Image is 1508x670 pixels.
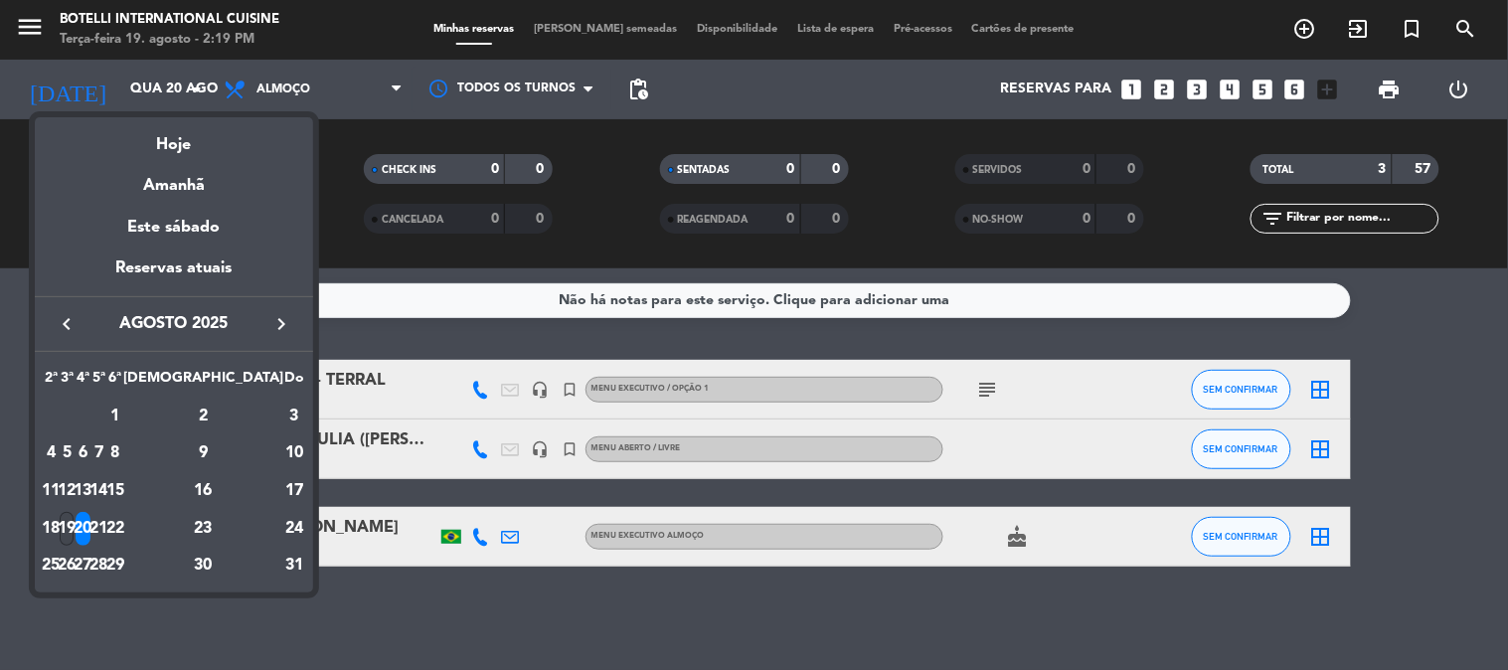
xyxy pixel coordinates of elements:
div: 28 [91,549,106,583]
div: 30 [131,549,275,583]
div: 2 [131,400,275,433]
div: 20 [76,512,90,546]
th: Domingo [283,367,305,398]
button: keyboard_arrow_right [263,311,299,337]
td: 12 de agosto de 2025 [59,472,75,510]
div: 16 [131,474,275,508]
td: 4 de agosto de 2025 [43,434,59,472]
td: 3 de agosto de 2025 [283,398,305,435]
th: Terça-feira [59,367,75,398]
button: keyboard_arrow_left [49,311,84,337]
td: 21 de agosto de 2025 [90,510,106,548]
td: 9 de agosto de 2025 [123,434,283,472]
div: Amanhã [35,158,313,199]
div: 23 [131,512,275,546]
td: 19 de agosto de 2025 [59,510,75,548]
div: 6 [76,436,90,470]
td: 5 de agosto de 2025 [59,434,75,472]
td: 25 de agosto de 2025 [43,547,59,585]
div: 9 [131,436,275,470]
th: Sábado [123,367,283,398]
div: 5 [60,436,75,470]
td: 8 de agosto de 2025 [107,434,123,472]
div: 3 [284,400,304,433]
td: 22 de agosto de 2025 [107,510,123,548]
td: AGO [43,398,107,435]
div: 12 [60,474,75,508]
i: keyboard_arrow_right [269,312,293,336]
div: 17 [284,474,304,508]
div: 11 [44,474,59,508]
div: 14 [91,474,106,508]
div: 25 [44,549,59,583]
div: 24 [284,512,304,546]
div: 15 [107,474,122,508]
td: 1 de agosto de 2025 [107,398,123,435]
td: 13 de agosto de 2025 [75,472,90,510]
div: Reservas atuais [35,255,313,296]
div: 4 [44,436,59,470]
td: 10 de agosto de 2025 [283,434,305,472]
th: Quarta-feira [75,367,90,398]
div: 18 [44,512,59,546]
div: 13 [76,474,90,508]
td: 16 de agosto de 2025 [123,472,283,510]
td: 31 de agosto de 2025 [283,547,305,585]
div: 19 [60,512,75,546]
td: 17 de agosto de 2025 [283,472,305,510]
td: 26 de agosto de 2025 [59,547,75,585]
td: 15 de agosto de 2025 [107,472,123,510]
td: 11 de agosto de 2025 [43,472,59,510]
div: Este sábado [35,200,313,255]
td: 7 de agosto de 2025 [90,434,106,472]
div: 7 [91,436,106,470]
div: 10 [284,436,304,470]
td: 24 de agosto de 2025 [283,510,305,548]
td: 20 de agosto de 2025 [75,510,90,548]
div: 29 [107,549,122,583]
td: 30 de agosto de 2025 [123,547,283,585]
td: 2 de agosto de 2025 [123,398,283,435]
div: Hoje [35,117,313,158]
td: 6 de agosto de 2025 [75,434,90,472]
th: Quinta-feira [90,367,106,398]
div: 8 [107,436,122,470]
div: 27 [76,549,90,583]
div: 21 [91,512,106,546]
td: 28 de agosto de 2025 [90,547,106,585]
td: 18 de agosto de 2025 [43,510,59,548]
span: agosto 2025 [84,311,263,337]
td: 27 de agosto de 2025 [75,547,90,585]
div: 22 [107,512,122,546]
th: Sexta-feira [107,367,123,398]
i: keyboard_arrow_left [55,312,79,336]
div: 26 [60,549,75,583]
td: 14 de agosto de 2025 [90,472,106,510]
div: 1 [107,400,122,433]
td: 23 de agosto de 2025 [123,510,283,548]
div: 31 [284,549,304,583]
th: Segunda-feira [43,367,59,398]
td: 29 de agosto de 2025 [107,547,123,585]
